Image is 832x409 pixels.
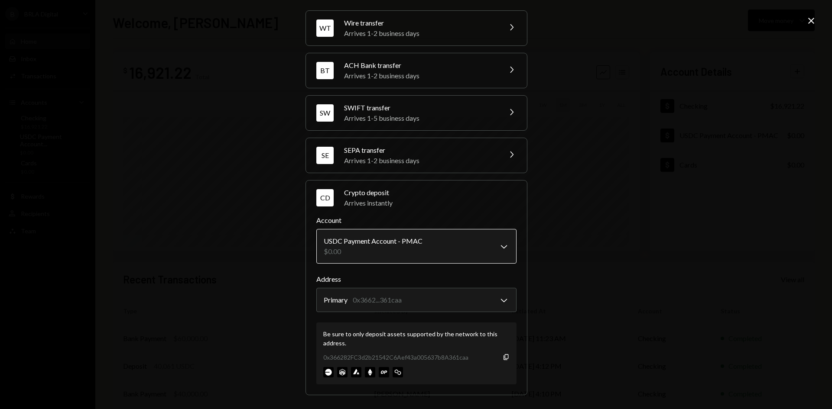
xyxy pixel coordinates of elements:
[344,187,517,198] div: Crypto deposit
[316,62,334,79] div: BT
[306,53,527,88] button: BTACH Bank transferArrives 1-2 business days
[316,215,517,225] label: Account
[351,367,361,377] img: avalanche-mainnet
[306,96,527,130] button: SWSWIFT transferArrives 1-5 business days
[393,367,403,377] img: polygon-mainnet
[344,103,496,113] div: SWIFT transfer
[379,367,389,377] img: optimism-mainnet
[344,145,496,155] div: SEPA transfer
[365,367,375,377] img: ethereum-mainnet
[353,295,402,305] div: 0x3662...361caa
[316,274,517,284] label: Address
[344,28,496,39] div: Arrives 1-2 business days
[323,329,510,348] div: Be sure to only deposit assets supported by the network to this address.
[316,147,334,164] div: SE
[337,367,348,377] img: arbitrum-mainnet
[316,189,334,206] div: CD
[344,18,496,28] div: Wire transfer
[316,104,334,122] div: SW
[344,113,496,123] div: Arrives 1-5 business days
[306,180,527,215] button: CDCrypto depositArrives instantly
[344,155,496,166] div: Arrives 1-2 business days
[323,367,334,377] img: base-mainnet
[306,138,527,173] button: SESEPA transferArrives 1-2 business days
[344,198,517,208] div: Arrives instantly
[316,19,334,37] div: WT
[316,215,517,384] div: CDCrypto depositArrives instantly
[316,229,517,264] button: Account
[344,71,496,81] div: Arrives 1-2 business days
[344,60,496,71] div: ACH Bank transfer
[323,353,468,362] div: 0x366282FC3d2b21542C6Aef43a005637b8A361caa
[306,11,527,45] button: WTWire transferArrives 1-2 business days
[316,288,517,312] button: Address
